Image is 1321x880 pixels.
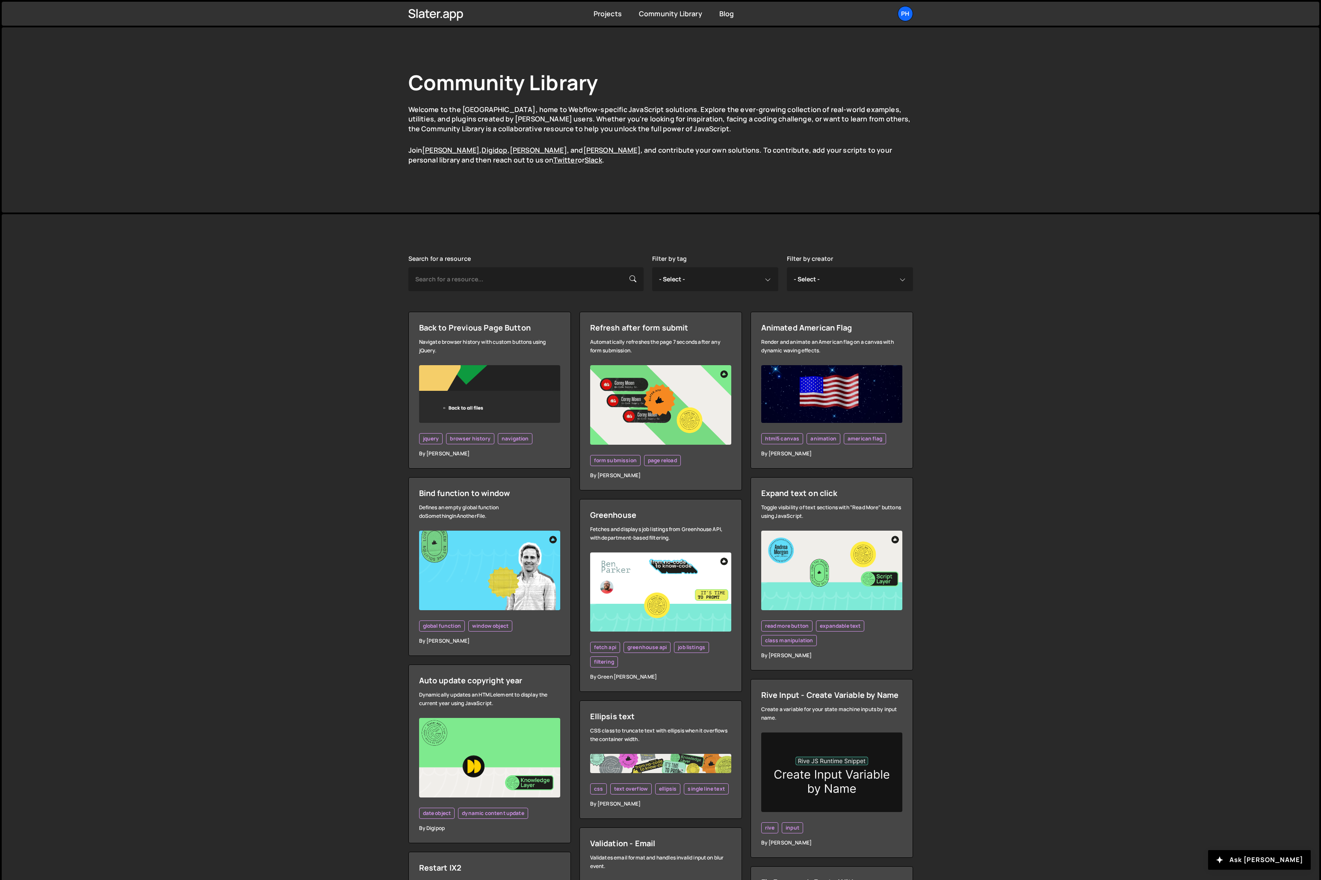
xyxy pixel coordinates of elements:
[761,531,902,610] img: YT%20-%20Thumb%20(18).png
[422,145,479,155] a: [PERSON_NAME]
[594,644,616,651] span: fetch api
[761,503,902,520] div: Toggle visibility of text sections with "Read More" buttons using JavaScript.
[590,726,731,744] div: CSS class to truncate text with ellipsis when it overflows the container width.
[419,637,560,645] div: By [PERSON_NAME]
[590,525,731,542] div: Fetches and displays job listings from Greenhouse API, with department-based filtering.
[419,449,560,458] div: By [PERSON_NAME]
[761,338,902,355] div: Render and animate an American flag on a canvas with dynamic waving effects.
[462,810,524,817] span: dynamic content update
[614,786,648,792] span: text overflow
[648,457,677,464] span: page reload
[590,552,731,632] img: YT%20-%20Thumb%20(19).png
[590,510,731,520] div: Greenhouse
[590,838,731,848] div: Validation - Email
[652,255,687,262] label: Filter by tag
[579,312,742,490] a: Refresh after form submit Automatically refreshes the page 7 seconds after any form submission. f...
[419,488,560,498] div: Bind function to window
[583,145,641,155] a: [PERSON_NAME]
[786,824,799,831] span: input
[408,68,913,96] h1: Community Library
[450,435,490,442] span: browser history
[787,255,833,262] label: Filter by creator
[408,477,571,656] a: Bind function to window Defines an empty global function doSomethingInAnotherFile. global functio...
[590,853,731,871] div: Validates email format and handles invalid input on blur event.
[590,673,731,681] div: By Green [PERSON_NAME]
[765,623,809,629] span: read more button
[423,623,461,629] span: global function
[408,145,913,165] p: Join , , , and , and contribute your own solutions. To contribute, add your scripts to your perso...
[419,531,560,610] img: YT%20-%20Thumb%20(2).png
[408,664,571,843] a: Auto update copyright year Dynamically updates an HTML element to display the current year using ...
[553,155,578,165] a: Twitter
[765,637,813,644] span: class manipulation
[590,754,731,773] img: Frame%20482.jpg
[510,145,567,155] a: [PERSON_NAME]
[751,477,913,670] a: Expand text on click Toggle visibility of text sections with "Read More" buttons using JavaScript...
[594,9,622,18] a: Projects
[502,435,529,442] span: navigation
[408,255,471,262] label: Search for a resource
[1208,850,1311,870] button: Ask [PERSON_NAME]
[590,800,731,808] div: By [PERSON_NAME]
[590,322,731,333] div: Refresh after form submit
[594,457,637,464] span: form submission
[419,862,560,873] div: Restart IX2
[590,471,731,480] div: By [PERSON_NAME]
[898,6,913,21] a: Ph
[659,786,677,792] span: ellipsis
[594,786,603,792] span: css
[482,145,507,155] a: Digidop
[761,839,902,847] div: By [PERSON_NAME]
[719,9,734,18] a: Blog
[761,651,902,660] div: By [PERSON_NAME]
[423,435,439,442] span: jquery
[419,365,560,423] img: Screenshot%202024-05-24%20at%203.00.29%E2%80%AFPM.png
[761,690,902,700] div: Rive Input - Create Variable by Name
[810,435,836,442] span: animation
[419,824,560,833] div: By Digipop
[419,691,560,708] div: Dynamically updates an HTML element to display the current year using JavaScript.
[419,338,560,355] div: Navigate browser history with custom buttons using jQuery.
[765,824,775,831] span: rive
[419,322,560,333] div: Back to Previous Page Button
[761,732,902,812] img: inputvarbyname.png
[761,322,902,333] div: Animated American Flag
[688,786,725,792] span: single line text
[761,365,902,423] img: Screenshot%202024-06-28%20at%2010.46.25%E2%80%AFAM.png
[472,623,508,629] span: window object
[594,659,614,665] span: filtering
[408,267,644,291] input: Search for a resource...
[627,644,667,651] span: greenhouse api
[848,435,882,442] span: american flag
[761,705,902,722] div: Create a variable for your state machine inputs by input name.
[419,675,560,685] div: Auto update copyright year
[820,623,860,629] span: expandable text
[590,365,731,445] img: YT%20-%20Thumb%20(17).png
[423,810,451,817] span: date object
[765,435,800,442] span: html5 canvas
[419,718,560,797] img: YT%20-%20Thumb%20(8).png
[579,700,742,819] a: Ellipsis text CSS class to truncate text with ellipsis when it overflows the container width. css...
[585,155,602,165] a: Slack
[408,105,913,133] p: Welcome to the [GEOGRAPHIC_DATA], home to Webflow-specific JavaScript solutions. Explore the ever...
[678,644,705,651] span: job listings
[590,338,731,355] div: Automatically refreshes the page 7 seconds after any form submission.
[408,312,571,469] a: Back to Previous Page Button Navigate browser history with custom buttons using jQuery. jquery br...
[761,449,902,458] div: By [PERSON_NAME]
[419,503,560,520] div: Defines an empty global function doSomethingInAnotherFile.
[639,9,702,18] a: Community Library
[579,499,742,692] a: Greenhouse Fetches and displays job listings from Greenhouse API, with department-based filtering...
[751,312,913,469] a: Animated American Flag Render and animate an American flag on a canvas with dynamic waving effect...
[590,711,731,721] div: Ellipsis text
[751,679,913,858] a: Rive Input - Create Variable by Name Create a variable for your state machine inputs by input nam...
[761,488,902,498] div: Expand text on click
